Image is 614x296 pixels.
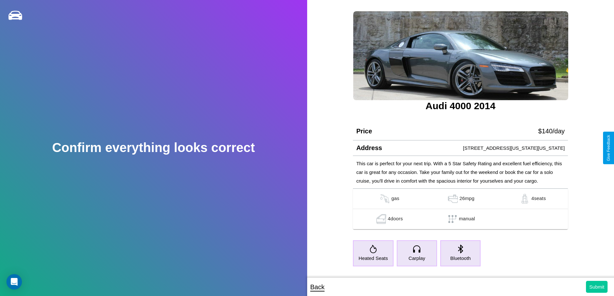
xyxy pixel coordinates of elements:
[450,254,471,263] p: Bluetooth
[531,194,546,204] p: 4 seats
[356,128,372,135] h4: Price
[606,135,611,161] div: Give Feedback
[353,100,568,111] h3: Audi 4000 2014
[353,189,568,229] table: simple table
[310,281,325,293] p: Back
[409,254,425,263] p: Carplay
[359,254,388,263] p: Heated Seats
[459,194,474,204] p: 26 mpg
[538,125,565,137] p: $ 140 /day
[52,140,255,155] h2: Confirm everything looks correct
[463,144,565,152] p: [STREET_ADDRESS][US_STATE][US_STATE]
[391,194,399,204] p: gas
[388,214,403,224] p: 4 doors
[378,194,391,204] img: gas
[375,214,388,224] img: gas
[446,194,459,204] img: gas
[356,144,382,152] h4: Address
[459,214,475,224] p: manual
[6,274,22,290] div: Open Intercom Messenger
[518,194,531,204] img: gas
[356,159,565,185] p: This car is perfect for your next trip. With a 5 Star Safety Rating and excellent fuel efficiency...
[586,281,608,293] button: Submit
